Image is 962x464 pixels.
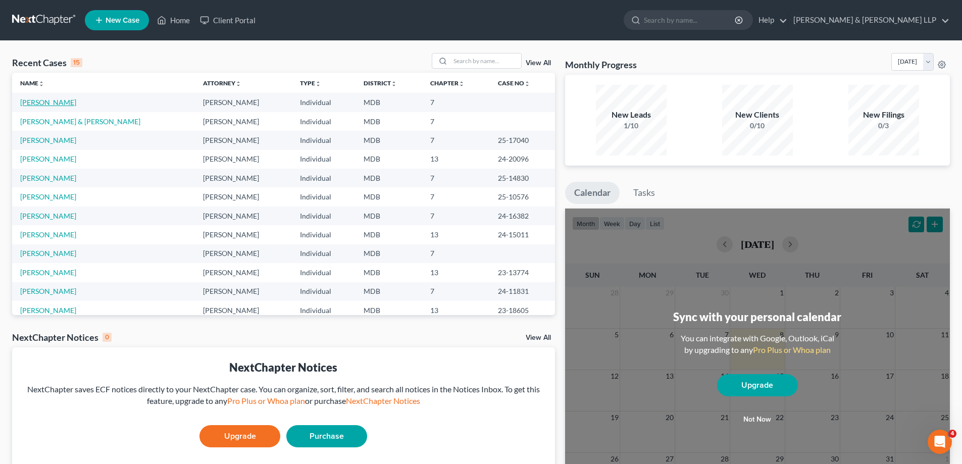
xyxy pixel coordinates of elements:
td: 7 [422,187,490,206]
td: [PERSON_NAME] [195,131,292,149]
span: 4 [948,430,956,438]
td: MDB [356,131,422,149]
td: 13 [422,263,490,282]
a: [PERSON_NAME] [20,287,76,295]
a: Typeunfold_more [300,79,321,87]
a: Upgrade [717,374,798,396]
td: [PERSON_NAME] [195,301,292,320]
div: 0 [103,333,112,342]
td: [PERSON_NAME] [195,244,292,263]
td: MDB [356,93,422,112]
td: 24-15011 [490,225,555,244]
td: 7 [422,131,490,149]
td: 25-14830 [490,169,555,187]
i: unfold_more [524,81,530,87]
td: [PERSON_NAME] [195,282,292,301]
td: Individual [292,93,356,112]
td: MDB [356,301,422,320]
td: MDB [356,244,422,263]
td: Individual [292,263,356,282]
iframe: Intercom live chat [928,430,952,454]
a: View All [526,60,551,67]
td: MDB [356,263,422,282]
a: Calendar [565,182,620,204]
td: MDB [356,150,422,169]
a: Chapterunfold_more [430,79,465,87]
a: [PERSON_NAME] [20,230,76,239]
div: NextChapter Notices [20,359,547,375]
td: 25-10576 [490,187,555,206]
a: NextChapter Notices [346,396,420,405]
td: 23-13774 [490,263,555,282]
td: 7 [422,93,490,112]
td: 7 [422,169,490,187]
td: 13 [422,301,490,320]
td: 24-20096 [490,150,555,169]
a: Pro Plus or Whoa plan [227,396,305,405]
td: [PERSON_NAME] [195,263,292,282]
a: Purchase [286,425,367,447]
td: 7 [422,112,490,131]
h3: Monthly Progress [565,59,637,71]
td: Individual [292,301,356,320]
a: [PERSON_NAME] & [PERSON_NAME] LLP [788,11,949,29]
a: [PERSON_NAME] [20,192,76,201]
td: [PERSON_NAME] [195,150,292,169]
a: Client Portal [195,11,261,29]
td: MDB [356,112,422,131]
div: 0/10 [722,121,793,131]
a: [PERSON_NAME] [20,212,76,220]
span: New Case [106,17,139,24]
div: NextChapter saves ECF notices directly to your NextChapter case. You can organize, sort, filter, ... [20,384,547,407]
a: [PERSON_NAME] [20,98,76,107]
td: [PERSON_NAME] [195,169,292,187]
button: Not now [717,409,798,430]
td: MDB [356,187,422,206]
div: 15 [71,58,82,67]
div: You can integrate with Google, Outlook, iCal by upgrading to any [677,333,838,356]
td: 13 [422,225,490,244]
td: Individual [292,225,356,244]
div: Sync with your personal calendar [673,309,841,325]
td: [PERSON_NAME] [195,93,292,112]
td: 13 [422,150,490,169]
td: Individual [292,207,356,225]
div: New Clients [722,109,793,121]
a: Attorneyunfold_more [203,79,241,87]
td: 7 [422,282,490,301]
a: [PERSON_NAME] [20,249,76,257]
a: Case Nounfold_more [498,79,530,87]
td: [PERSON_NAME] [195,112,292,131]
td: Individual [292,244,356,263]
div: New Filings [848,109,919,121]
a: Tasks [624,182,664,204]
div: Recent Cases [12,57,82,69]
input: Search by name... [450,54,521,68]
td: 25-17040 [490,131,555,149]
div: 0/3 [848,121,919,131]
div: NextChapter Notices [12,331,112,343]
i: unfold_more [459,81,465,87]
a: Upgrade [199,425,280,447]
input: Search by name... [644,11,736,29]
td: [PERSON_NAME] [195,187,292,206]
a: View All [526,334,551,341]
i: unfold_more [391,81,397,87]
td: 24-16382 [490,207,555,225]
a: [PERSON_NAME] [20,306,76,315]
td: Individual [292,131,356,149]
div: New Leads [596,109,667,121]
td: Individual [292,187,356,206]
a: Nameunfold_more [20,79,44,87]
td: Individual [292,112,356,131]
a: Districtunfold_more [364,79,397,87]
a: Help [753,11,787,29]
a: Pro Plus or Whoa plan [753,345,831,354]
div: 1/10 [596,121,667,131]
i: unfold_more [235,81,241,87]
i: unfold_more [315,81,321,87]
a: [PERSON_NAME] & [PERSON_NAME] [20,117,140,126]
td: MDB [356,225,422,244]
td: Individual [292,169,356,187]
td: MDB [356,282,422,301]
